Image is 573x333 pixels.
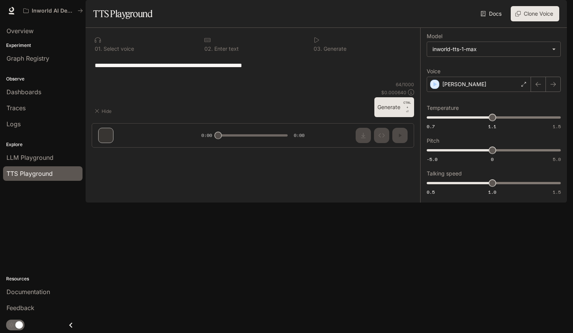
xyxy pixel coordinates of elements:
span: 0.7 [427,123,435,130]
button: Hide [92,105,116,117]
p: Temperature [427,105,459,111]
span: 1.1 [488,123,496,130]
span: 5.0 [553,156,561,162]
span: 0.5 [427,189,435,195]
p: Inworld AI Demos [32,8,74,14]
p: CTRL + [403,100,411,109]
button: Clone Voice [511,6,559,21]
button: GenerateCTRL +⏎ [374,97,414,117]
p: ⏎ [403,100,411,114]
p: 0 2 . [204,46,213,51]
span: 0 [491,156,494,162]
div: inworld-tts-1-max [427,42,560,56]
span: 1.0 [488,189,496,195]
p: Model [427,34,442,39]
p: 0 3 . [314,46,322,51]
p: Enter text [213,46,239,51]
p: Generate [322,46,346,51]
p: Talking speed [427,171,462,176]
span: 1.5 [553,123,561,130]
p: Pitch [427,138,439,143]
p: $ 0.000640 [381,89,406,96]
p: [PERSON_NAME] [442,80,486,88]
a: Docs [479,6,505,21]
p: 64 / 1000 [396,81,414,88]
p: Voice [427,69,440,74]
p: Select voice [102,46,134,51]
div: inworld-tts-1-max [432,45,548,53]
button: All workspaces [20,3,86,18]
p: 0 1 . [95,46,102,51]
span: -5.0 [427,156,437,162]
h1: TTS Playground [93,6,152,21]
span: 1.5 [553,189,561,195]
